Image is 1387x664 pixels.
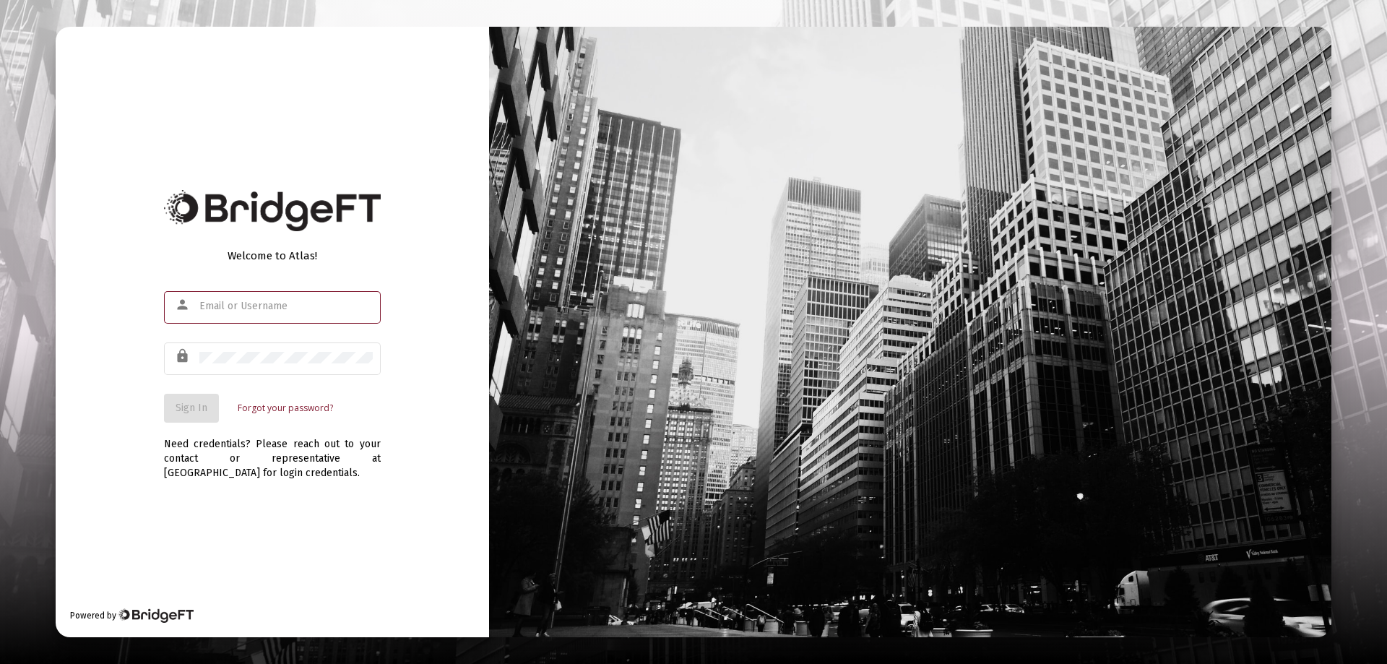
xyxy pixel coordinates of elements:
div: Welcome to Atlas! [164,249,381,263]
a: Forgot your password? [238,401,333,415]
mat-icon: person [175,296,192,314]
div: Need credentials? Please reach out to your contact or representative at [GEOGRAPHIC_DATA] for log... [164,423,381,480]
img: Bridge Financial Technology Logo [118,608,194,623]
img: Bridge Financial Technology Logo [164,190,381,231]
button: Sign In [164,394,219,423]
div: Powered by [70,608,194,623]
input: Email or Username [199,301,373,312]
span: Sign In [176,402,207,414]
mat-icon: lock [175,348,192,365]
